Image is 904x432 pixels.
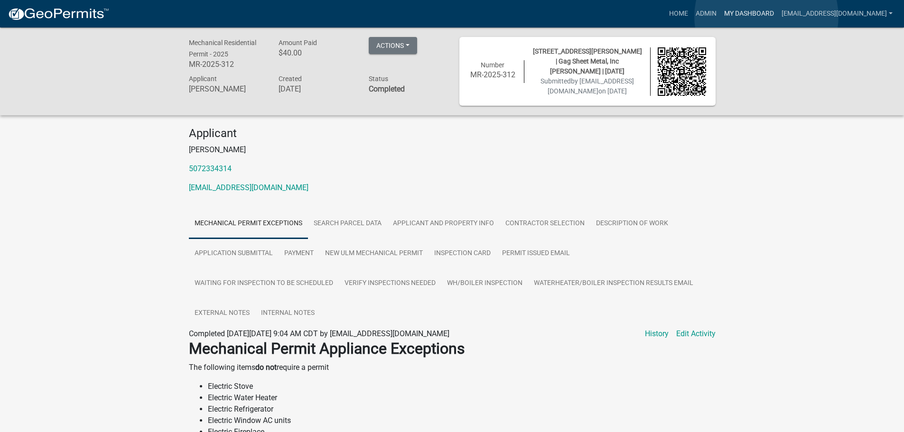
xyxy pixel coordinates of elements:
[528,268,699,299] a: WaterHeater/Boiler Inspection Results Email
[319,340,465,358] strong: Appliance Exceptions
[533,47,642,75] span: [STREET_ADDRESS][PERSON_NAME] | Gag Sheet Metal, Inc [PERSON_NAME] | [DATE]
[279,39,317,46] span: Amount Paid
[189,127,716,140] h4: Applicant
[189,144,716,156] p: [PERSON_NAME]
[441,268,528,299] a: WH/Boiler Inspection
[692,5,720,23] a: Admin
[319,239,429,269] a: New Ulm Mechanical Permit
[255,363,277,372] strong: do not
[279,239,319,269] a: Payment
[189,183,308,192] a: [EMAIL_ADDRESS][DOMAIN_NAME]
[469,70,517,79] h6: MR-2025-312
[279,84,354,93] h6: [DATE]
[189,75,217,83] span: Applicant
[189,84,265,93] h6: [PERSON_NAME]
[665,5,692,23] a: Home
[778,5,896,23] a: [EMAIL_ADDRESS][DOMAIN_NAME]
[255,298,320,329] a: Internal Notes
[189,39,256,58] span: Mechanical Residential Permit - 2025
[481,61,504,69] span: Number
[496,239,576,269] a: Permit Issued Email
[208,381,716,392] li: Electric Stove
[189,239,279,269] a: Application Submittal
[676,328,716,340] a: Edit Activity
[339,268,441,299] a: Verify Inspections Needed
[189,340,316,358] strong: Mechanical Permit
[208,415,716,426] li: Electric Window AC units
[369,84,405,93] strong: Completed
[720,5,778,23] a: My Dashboard
[369,75,388,83] span: Status
[658,47,706,96] img: QR code
[189,268,339,299] a: Waiting for Inspection to be scheduled
[369,37,417,54] button: Actions
[500,209,590,239] a: Contractor Selection
[308,209,387,239] a: Search Parcel Data
[429,239,496,269] a: Inspection Card
[208,392,716,404] li: Electric Water Heater
[541,77,634,95] span: Submitted on [DATE]
[279,75,302,83] span: Created
[279,48,354,57] h6: $40.00
[590,209,674,239] a: Description of Work
[189,329,449,338] span: Completed [DATE][DATE] 9:04 AM CDT by [EMAIL_ADDRESS][DOMAIN_NAME]
[208,404,716,415] li: Electric Refrigerator
[189,164,232,173] a: 5072334314
[189,298,255,329] a: External Notes
[645,328,669,340] a: History
[548,77,634,95] span: by [EMAIL_ADDRESS][DOMAIN_NAME]
[189,362,716,373] p: The following items require a permit
[189,60,265,69] h6: MR-2025-312
[387,209,500,239] a: Applicant and Property Info
[189,209,308,239] a: Mechanical Permit Exceptions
